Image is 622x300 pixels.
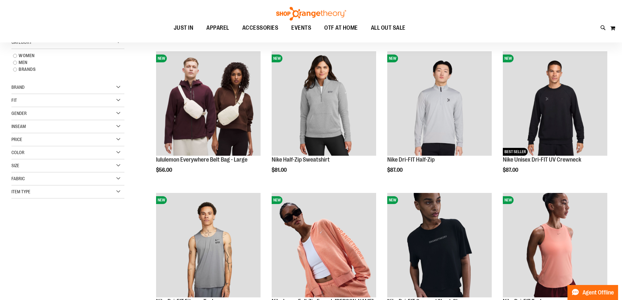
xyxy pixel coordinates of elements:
[156,51,261,156] img: lululemon Everywhere Belt Bag - Large
[272,193,376,297] img: Nike Loose Full-Zip French Terry Hoodie
[153,48,264,190] div: product
[11,85,24,90] span: Brand
[503,156,581,163] a: Nike Unisex Dri-FIT UV Crewneck
[503,148,528,156] span: BEST SELLER
[387,156,435,163] a: Nike Dri-FIT Half-Zip
[503,193,607,297] img: Nike Dri-FIT Tank
[11,150,24,155] span: Color
[268,48,379,190] div: product
[272,55,282,62] span: NEW
[503,55,514,62] span: NEW
[582,290,614,296] span: Agent Offline
[503,193,607,298] a: Nike Dri-FIT TankNEW
[174,21,194,35] span: JUST IN
[272,51,376,156] img: Nike Half-Zip Sweatshirt
[371,21,406,35] span: ALL OUT SALE
[387,193,492,297] img: Nike Dri-FIT Cropped Short-Sleeve
[503,196,514,204] span: NEW
[10,52,118,59] a: WOMEN
[503,51,607,157] a: Nike Unisex Dri-FIT UV CrewneckNEWBEST SELLER
[11,137,22,142] span: Price
[156,51,261,157] a: lululemon Everywhere Belt Bag - LargeNEW
[387,51,492,157] a: Nike Dri-FIT Half-ZipNEW
[11,124,26,129] span: Inseam
[387,196,398,204] span: NEW
[11,189,30,194] span: Item Type
[272,196,282,204] span: NEW
[10,59,118,66] a: MEN
[11,98,17,103] span: Fit
[156,193,261,298] a: Nike Dri-FIT Fitness TankNEW
[11,176,25,181] span: Fabric
[272,156,330,163] a: Nike Half-Zip Sweatshirt
[11,111,27,116] span: Gender
[567,285,618,300] button: Agent Offline
[156,196,167,204] span: NEW
[206,21,229,35] span: APPAREL
[156,193,261,297] img: Nike Dri-FIT Fitness Tank
[291,21,311,35] span: EVENTS
[156,55,167,62] span: NEW
[156,167,173,173] span: $56.00
[387,167,404,173] span: $87.00
[387,51,492,156] img: Nike Dri-FIT Half-Zip
[324,21,358,35] span: OTF AT HOME
[242,21,279,35] span: ACCESSORIES
[10,66,118,73] a: BRANDS
[384,48,495,190] div: product
[156,156,247,163] a: lululemon Everywhere Belt Bag - Large
[503,51,607,156] img: Nike Unisex Dri-FIT UV Crewneck
[272,51,376,157] a: Nike Half-Zip SweatshirtNEW
[503,167,519,173] span: $87.00
[275,7,347,21] img: Shop Orangetheory
[387,55,398,62] span: NEW
[387,193,492,298] a: Nike Dri-FIT Cropped Short-SleeveNEW
[272,193,376,298] a: Nike Loose Full-Zip French Terry HoodieNEW
[272,167,288,173] span: $81.00
[500,48,611,190] div: product
[11,163,19,168] span: Size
